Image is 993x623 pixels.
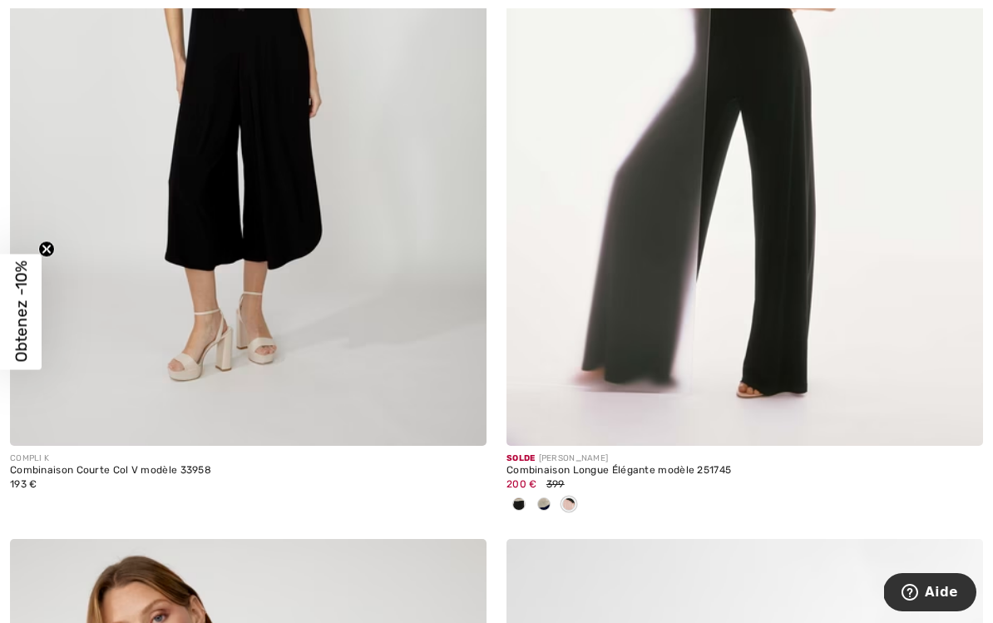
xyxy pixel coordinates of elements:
div: Combinaison Longue Élégante modèle 251745 [506,465,983,477]
div: Black/quartz [556,492,581,519]
span: Obtenez -10% [12,261,31,363]
div: Midnight Blue/Vanilla [531,492,556,519]
div: COMPLI K [10,452,487,465]
div: Combinaison Courte Col V modèle 33958 [10,465,487,477]
span: 399 [546,478,565,490]
iframe: Ouvre un widget dans lequel vous pouvez trouver plus d’informations [884,573,976,615]
span: 193 € [10,478,37,490]
span: Solde [506,453,536,463]
button: Close teaser [38,240,55,257]
div: Black/Vanilla [506,492,531,519]
div: [PERSON_NAME] [506,452,983,465]
span: 200 € [506,478,537,490]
